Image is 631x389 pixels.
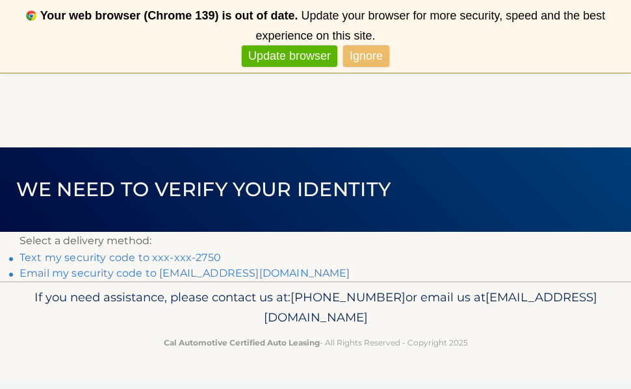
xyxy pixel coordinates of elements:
a: Text my security code to xxx-xxx-2750 [19,251,221,264]
span: [PHONE_NUMBER] [290,290,406,305]
span: Update your browser for more security, speed and the best experience on this site. [255,9,605,42]
a: Email my security code to [EMAIL_ADDRESS][DOMAIN_NAME] [19,267,350,279]
a: Update browser [242,45,337,67]
b: Your web browser (Chrome 139) is out of date. [40,9,298,22]
p: If you need assistance, please contact us at: or email us at [19,287,612,329]
strong: Cal Automotive Certified Auto Leasing [164,338,320,347]
p: - All Rights Reserved - Copyright 2025 [19,336,612,349]
p: Select a delivery method: [19,232,612,250]
a: Ignore [343,45,389,67]
span: We need to verify your identity [16,177,391,201]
